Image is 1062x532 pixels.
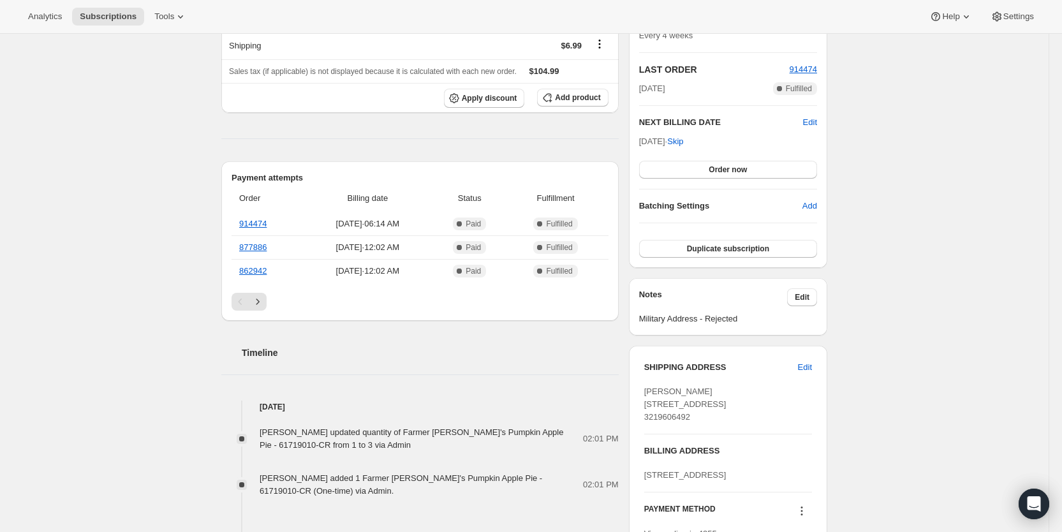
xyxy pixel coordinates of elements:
[307,265,429,277] span: [DATE] · 12:02 AM
[462,93,517,103] span: Apply discount
[307,218,429,230] span: [DATE] · 06:14 AM
[639,137,684,146] span: [DATE] ·
[229,67,517,76] span: Sales tax (if applicable) is not displayed because it is calculated with each new order.
[555,92,600,103] span: Add product
[687,244,769,254] span: Duplicate subscription
[803,116,817,129] button: Edit
[444,89,525,108] button: Apply discount
[242,346,619,359] h2: Timeline
[798,361,812,374] span: Edit
[546,266,572,276] span: Fulfilled
[795,196,825,216] button: Add
[583,478,619,491] span: 02:01 PM
[660,131,691,152] button: Skip
[232,184,303,212] th: Order
[511,192,601,205] span: Fulfillment
[80,11,136,22] span: Subscriptions
[790,357,820,378] button: Edit
[307,192,429,205] span: Billing date
[72,8,144,26] button: Subscriptions
[667,135,683,148] span: Skip
[546,219,572,229] span: Fulfilled
[790,63,817,76] button: 914474
[922,8,980,26] button: Help
[239,242,267,252] a: 877886
[644,361,798,374] h3: SHIPPING ADDRESS
[644,445,812,457] h3: BILLING ADDRESS
[787,288,817,306] button: Edit
[1003,11,1034,22] span: Settings
[639,313,817,325] span: Military Address - Rejected
[583,432,619,445] span: 02:01 PM
[249,293,267,311] button: Next
[147,8,195,26] button: Tools
[239,219,267,228] a: 914474
[466,219,481,229] span: Paid
[639,116,803,129] h2: NEXT BILLING DATE
[644,470,726,480] span: [STREET_ADDRESS]
[644,504,716,521] h3: PAYMENT METHOD
[232,293,608,311] nav: Pagination
[589,37,610,51] button: Shipping actions
[546,242,572,253] span: Fulfilled
[260,473,542,496] span: [PERSON_NAME] added 1 Farmer [PERSON_NAME]'s Pumpkin Apple Pie - 61719010-CR (One-time) via Admin.
[221,31,450,59] th: Shipping
[436,192,503,205] span: Status
[466,266,481,276] span: Paid
[639,240,817,258] button: Duplicate subscription
[466,242,481,253] span: Paid
[1019,489,1049,519] div: Open Intercom Messenger
[644,387,726,422] span: [PERSON_NAME] [STREET_ADDRESS] 3219606492
[639,161,817,179] button: Order now
[221,401,619,413] h4: [DATE]
[28,11,62,22] span: Analytics
[942,11,959,22] span: Help
[786,84,812,94] span: Fulfilled
[639,200,802,212] h6: Batching Settings
[790,64,817,74] a: 914474
[639,288,788,306] h3: Notes
[639,63,790,76] h2: LAST ORDER
[307,241,429,254] span: [DATE] · 12:02 AM
[639,82,665,95] span: [DATE]
[20,8,70,26] button: Analytics
[561,41,582,50] span: $6.99
[260,427,563,450] span: [PERSON_NAME] updated quantity of Farmer [PERSON_NAME]'s Pumpkin Apple Pie - 61719010-CR from 1 t...
[154,11,174,22] span: Tools
[639,31,693,40] span: Every 4 weeks
[239,266,267,276] a: 862942
[795,292,809,302] span: Edit
[709,165,747,175] span: Order now
[529,66,559,76] span: $104.99
[232,172,608,184] h2: Payment attempts
[802,200,817,212] span: Add
[537,89,608,107] button: Add product
[983,8,1042,26] button: Settings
